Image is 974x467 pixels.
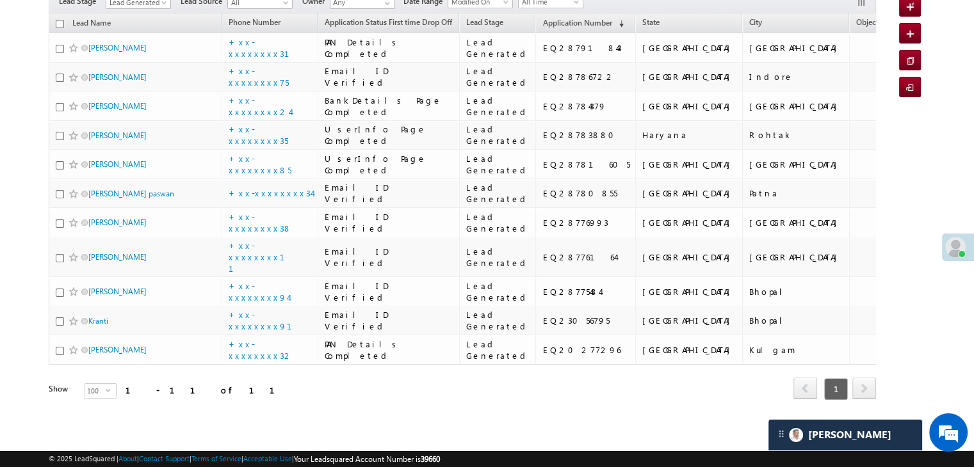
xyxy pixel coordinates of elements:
a: [PERSON_NAME] [88,43,147,52]
div: Email ID Verified [325,309,453,332]
div: Bhopal [749,315,843,326]
a: Application Number (sorted descending) [536,15,630,32]
div: [GEOGRAPHIC_DATA] [749,42,843,54]
div: [GEOGRAPHIC_DATA] [642,251,736,263]
a: +xx-xxxxxxxx91 [229,309,307,331]
div: BankDetails Page Completed [325,95,453,118]
span: 1 [824,378,848,400]
a: [PERSON_NAME] [88,101,147,111]
div: [GEOGRAPHIC_DATA] [749,217,843,228]
a: next [852,379,876,399]
div: Lead Generated [466,280,530,303]
div: EQ23056795 [542,315,629,326]
a: Lead Stage [460,15,510,32]
a: [PERSON_NAME] [88,72,147,82]
a: Application Status First time Drop Off [318,15,459,32]
div: Lead Generated [466,95,530,118]
span: prev [793,377,817,399]
div: Minimize live chat window [210,6,241,37]
div: EQ28786722 [542,71,629,83]
span: City [749,17,762,27]
a: +xx-xxxxxxxx75 [229,65,289,88]
div: Haryana [642,129,736,141]
img: d_60004797649_company_0_60004797649 [22,67,54,84]
div: UserInfo Page Completed [325,123,453,146]
span: © 2025 LeadSquared | | | | | [49,453,440,465]
span: Application Number [542,18,612,28]
div: EQ28783880 [542,129,629,141]
div: [GEOGRAPHIC_DATA] [642,217,736,228]
a: +xx-xxxxxxxx11 [229,240,300,274]
div: UserInfo Page Completed [325,153,453,176]
img: carter-drag [776,429,786,439]
div: Chat with us now [67,67,215,84]
div: EQ28781605 [542,159,629,170]
a: State [636,15,666,32]
div: [GEOGRAPHIC_DATA] [749,159,843,170]
div: Lead Generated [466,338,530,361]
a: [PERSON_NAME] paswan [88,189,174,198]
div: Lead Generated [466,65,530,88]
div: Lead Generated [466,123,530,146]
div: EQ28776164 [542,251,629,263]
div: Show [49,383,74,395]
span: Carter [808,429,891,441]
a: Phone Number [222,15,287,32]
a: +xx-xxxxxxxx31 [229,36,305,59]
div: EQ28784379 [542,100,629,112]
div: PAN Details Completed [325,338,453,361]
span: Phone Number [229,17,280,27]
a: [PERSON_NAME] [88,252,147,262]
a: [PERSON_NAME] [88,131,147,140]
div: Indore [749,71,843,83]
a: Terms of Service [191,454,241,463]
div: [GEOGRAPHIC_DATA] [642,315,736,326]
div: EQ20277296 [542,344,629,356]
div: Lead Generated [466,153,530,176]
div: Lead Generated [466,246,530,269]
a: +xx-xxxxxxxx24 [229,95,290,117]
div: [GEOGRAPHIC_DATA] [642,42,736,54]
div: Lead Generated [466,309,530,332]
div: EQ28775484 [542,286,629,297]
span: Application Status First time Drop Off [325,17,452,27]
div: Patna [749,187,843,199]
div: [GEOGRAPHIC_DATA] [642,286,736,297]
div: Email ID Verified [325,182,453,205]
a: City [743,15,768,32]
div: [GEOGRAPHIC_DATA] [642,187,736,199]
div: [GEOGRAPHIC_DATA] [749,100,843,112]
div: 1 - 11 of 11 [126,383,290,397]
a: +xx-xxxxxxxx38 [229,211,292,233]
a: [PERSON_NAME] [88,345,147,354]
span: State [642,17,660,27]
a: Lead Name [66,16,117,33]
a: prev [793,379,817,399]
span: next [852,377,876,399]
div: [GEOGRAPHIC_DATA] [642,71,736,83]
span: 39660 [421,454,440,464]
div: Lead Generated [466,182,530,205]
a: +xx-xxxxxxxx35 [229,123,288,146]
a: [PERSON_NAME] [88,218,147,227]
a: Contact Support [139,454,190,463]
div: Lead Generated [466,211,530,234]
em: Start Chat [174,367,232,384]
div: Kulgam [749,344,843,356]
div: [GEOGRAPHIC_DATA] [749,251,843,263]
div: Email ID Verified [325,211,453,234]
div: Rohtak [749,129,843,141]
a: Acceptable Use [243,454,292,463]
div: EQ28780855 [542,187,629,199]
div: PAN Details Completed [325,36,453,59]
div: Lead Generated [466,36,530,59]
a: +xx-xxxxxxxx32 [229,338,293,361]
div: [GEOGRAPHIC_DATA] [642,344,736,356]
span: select [106,387,116,393]
span: Your Leadsquared Account Number is [294,454,440,464]
div: carter-dragCarter[PERSON_NAME] [768,419,923,451]
a: Objection Remark [850,15,923,32]
a: +xx-xxxxxxxx94 [229,280,288,303]
input: Check all records [56,20,64,28]
span: (sorted descending) [613,19,624,29]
